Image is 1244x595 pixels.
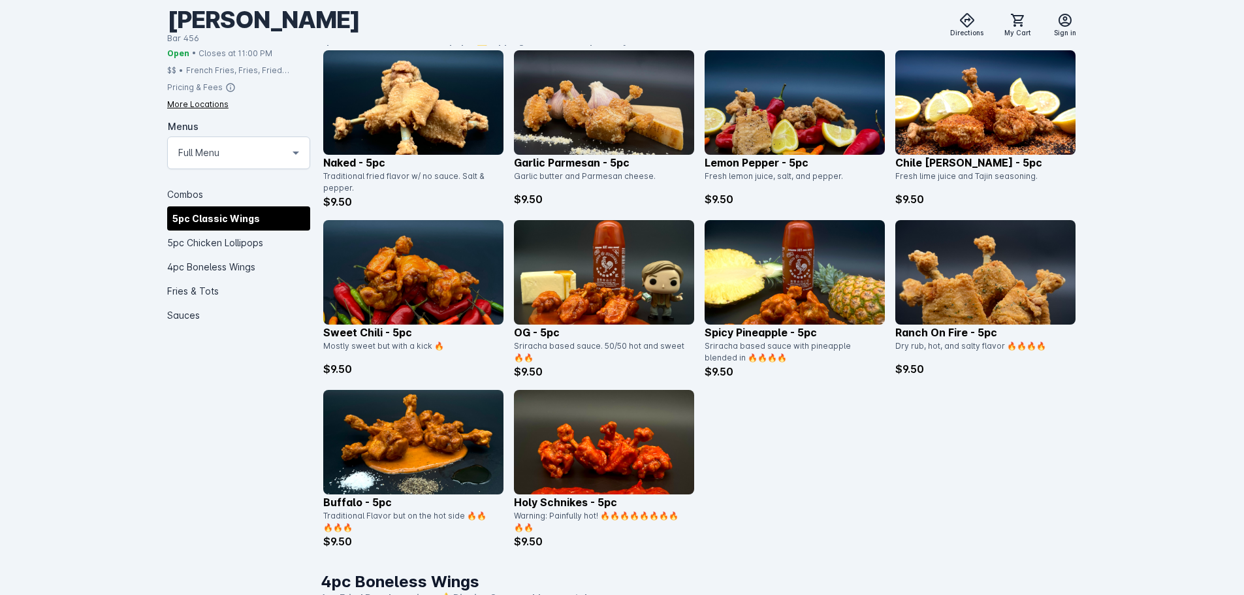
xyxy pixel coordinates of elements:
img: catalog item [895,50,1076,155]
span: • Closes at 11:00 PM [192,47,272,59]
p: $9.50 [895,361,1076,377]
div: Sauces [167,302,310,327]
img: catalog item [514,50,694,155]
div: French Fries, Fries, Fried Chicken, Tots, Buffalo Wings, Chicken, Wings, Fried Pickles [186,64,310,76]
img: catalog item [514,220,694,325]
div: 4pc Boneless Wings [167,254,310,278]
div: Garlic butter and Parmesan cheese. [514,170,686,191]
div: $$ [167,64,176,76]
div: More Locations [167,98,229,110]
p: Ranch On Fire - 5pc [895,325,1076,340]
div: Pricing & Fees [167,81,223,93]
p: $9.50 [514,191,694,207]
div: Sriracha based sauce. 50/50 hot and sweet 🔥🔥 [514,340,686,364]
p: $9.50 [705,191,885,207]
img: catalog item [514,390,694,494]
div: Fries & Tots [167,278,310,302]
p: OG - 5pc [514,325,694,340]
p: Garlic Parmesan - 5pc [514,155,694,170]
img: catalog item [323,220,503,325]
div: Fresh lemon juice, salt, and pepper. [705,170,877,191]
div: Warning: Painfully hot! 🔥🔥🔥🔥🔥🔥🔥🔥🔥🔥 [514,510,686,534]
div: 5pc Chicken Lollipops [167,230,310,254]
div: Traditional Flavor but on the hot side 🔥🔥🔥🔥🔥 [323,510,496,534]
mat-select-trigger: Full Menu [178,144,219,160]
p: Lemon Pepper - 5pc [705,155,885,170]
div: Sriracha based sauce with pineapple blended in 🔥🔥🔥🔥 [705,340,877,364]
img: catalog item [323,50,503,155]
p: $9.50 [895,191,1076,207]
img: catalog item [705,220,885,325]
div: Mostly sweet but with a kick 🔥 [323,340,496,361]
p: $9.50 [323,361,503,377]
p: Chile [PERSON_NAME] - 5pc [895,155,1076,170]
p: Sweet Chili - 5pc [323,325,503,340]
img: catalog item [323,390,503,494]
h1: 4pc Boneless Wings [321,570,1078,594]
div: Bar 456 [167,32,360,45]
div: 5pc Classic Wings [167,206,310,230]
div: Traditional fried flavor w/ no sauce. Salt & pepper. [323,170,496,194]
p: Holy Schnikes - 5pc [514,494,694,510]
p: Buffalo - 5pc [323,494,503,510]
div: Dry rub, hot, and salty flavor 🔥🔥🔥🔥 [895,340,1068,361]
div: Combos [167,182,310,206]
div: Fresh lime juice and Tajin seasoning. [895,170,1068,191]
img: catalog item [705,50,885,155]
p: $9.50 [323,534,503,549]
p: $9.50 [514,534,694,549]
div: [PERSON_NAME] [167,5,360,35]
span: Open [167,47,189,59]
span: Directions [950,28,983,38]
p: Spicy Pineapple - 5pc [705,325,885,340]
img: catalog item [895,220,1076,325]
p: $9.50 [323,194,503,210]
mat-label: Menus [168,120,199,131]
p: $9.50 [705,364,885,379]
p: Naked - 5pc [323,155,503,170]
p: $9.50 [514,364,694,379]
div: • [179,64,183,76]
